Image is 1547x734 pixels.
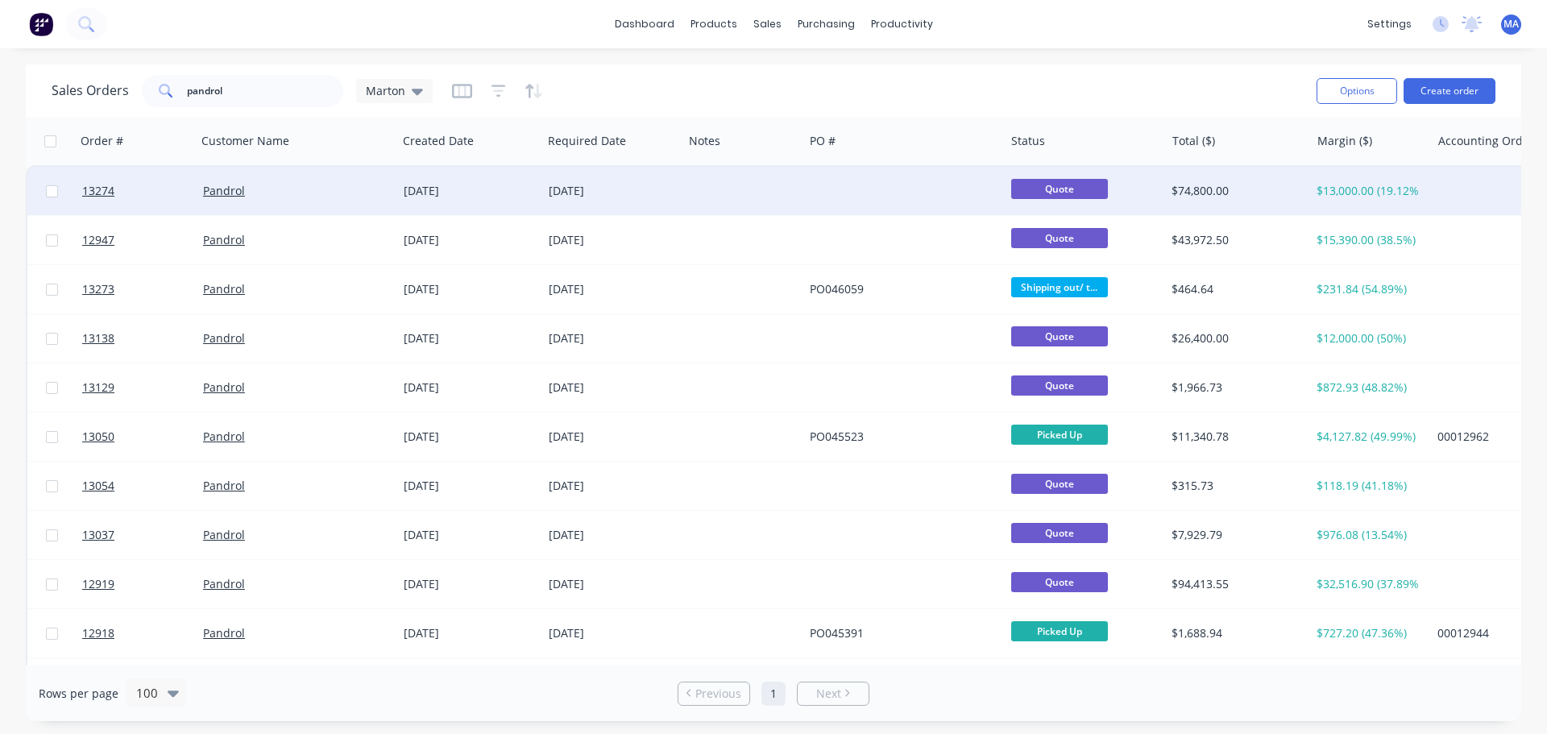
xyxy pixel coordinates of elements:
[1317,429,1419,445] div: $4,127.82 (49.99%)
[1172,625,1296,641] div: $1,688.94
[1503,17,1519,31] span: MA
[1172,527,1296,543] div: $7,929.79
[1011,228,1108,248] span: Quote
[203,183,245,198] a: Pandrol
[1011,523,1108,543] span: Quote
[671,682,876,706] ul: Pagination
[404,281,536,297] div: [DATE]
[404,429,536,445] div: [DATE]
[1011,474,1108,494] span: Quote
[798,686,869,702] a: Next page
[549,429,677,445] div: [DATE]
[82,330,114,346] span: 13138
[203,478,245,493] a: Pandrol
[549,183,677,199] div: [DATE]
[82,527,114,543] span: 13037
[82,576,114,592] span: 12919
[549,478,677,494] div: [DATE]
[1317,576,1419,592] div: $32,516.90 (37.89%)
[404,379,536,396] div: [DATE]
[82,609,203,657] a: 12918
[1172,183,1296,199] div: $74,800.00
[1172,478,1296,494] div: $315.73
[82,363,203,412] a: 13129
[1359,12,1420,36] div: settings
[810,429,989,445] div: PO045523
[404,625,536,641] div: [DATE]
[82,265,203,313] a: 13273
[1317,478,1419,494] div: $118.19 (41.18%)
[678,686,749,702] a: Previous page
[81,133,123,149] div: Order #
[203,232,245,247] a: Pandrol
[187,75,344,107] input: Search...
[82,379,114,396] span: 13129
[82,413,203,461] a: 13050
[549,576,677,592] div: [DATE]
[403,133,474,149] div: Created Date
[1172,429,1296,445] div: $11,340.78
[203,527,245,542] a: Pandrol
[404,576,536,592] div: [DATE]
[82,183,114,199] span: 13274
[1172,576,1296,592] div: $94,413.55
[1438,133,1545,149] div: Accounting Order #
[82,625,114,641] span: 12918
[1011,277,1108,297] span: Shipping out/ t...
[82,232,114,248] span: 12947
[404,527,536,543] div: [DATE]
[745,12,790,36] div: sales
[39,686,118,702] span: Rows per page
[203,429,245,444] a: Pandrol
[1011,621,1108,641] span: Picked Up
[810,133,836,149] div: PO #
[607,12,682,36] a: dashboard
[1011,375,1108,396] span: Quote
[1172,232,1296,248] div: $43,972.50
[203,576,245,591] a: Pandrol
[1011,425,1108,445] span: Picked Up
[1317,527,1419,543] div: $976.08 (13.54%)
[203,379,245,395] a: Pandrol
[549,527,677,543] div: [DATE]
[549,379,677,396] div: [DATE]
[810,625,989,641] div: PO045391
[203,330,245,346] a: Pandrol
[549,625,677,641] div: [DATE]
[1011,133,1045,149] div: Status
[816,686,841,702] span: Next
[863,12,941,36] div: productivity
[82,462,203,510] a: 13054
[52,83,129,98] h1: Sales Orders
[82,429,114,445] span: 13050
[682,12,745,36] div: products
[82,511,203,559] a: 13037
[366,82,405,99] span: Marton
[790,12,863,36] div: purchasing
[1172,281,1296,297] div: $464.64
[404,478,536,494] div: [DATE]
[1317,281,1419,297] div: $231.84 (54.89%)
[203,625,245,641] a: Pandrol
[404,183,536,199] div: [DATE]
[548,133,626,149] div: Required Date
[201,133,289,149] div: Customer Name
[1317,625,1419,641] div: $727.20 (47.36%)
[404,232,536,248] div: [DATE]
[82,658,203,707] a: 12920
[1011,326,1108,346] span: Quote
[29,12,53,36] img: Factory
[82,560,203,608] a: 12919
[203,281,245,297] a: Pandrol
[549,232,677,248] div: [DATE]
[810,281,989,297] div: PO046059
[1317,232,1419,248] div: $15,390.00 (38.5%)
[695,686,741,702] span: Previous
[1317,183,1419,199] div: $13,000.00 (19.12%)
[549,281,677,297] div: [DATE]
[82,167,203,215] a: 13274
[1404,78,1495,104] button: Create order
[1011,572,1108,592] span: Quote
[82,314,203,363] a: 13138
[689,133,720,149] div: Notes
